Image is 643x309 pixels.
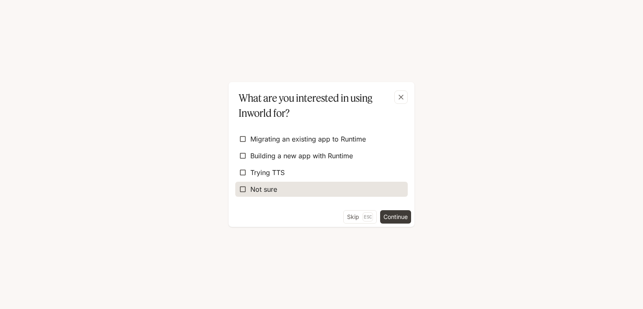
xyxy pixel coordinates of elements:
span: Building a new app with Runtime [250,151,353,161]
span: Migrating an existing app to Runtime [250,134,366,144]
button: Continue [380,210,411,224]
span: Trying TTS [250,167,285,178]
p: What are you interested in using Inworld for? [239,90,401,121]
button: SkipEsc [343,210,377,224]
p: Esc [363,212,373,221]
span: Not sure [250,184,277,194]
